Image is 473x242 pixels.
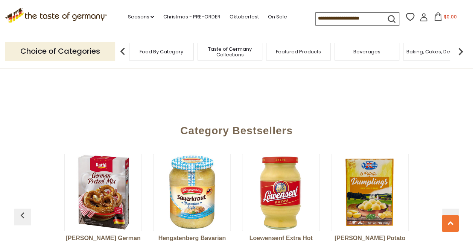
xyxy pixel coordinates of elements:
[406,49,465,54] a: Baking, Cakes, Desserts
[14,113,459,144] div: Category Bestsellers
[268,13,287,21] a: On Sale
[154,154,230,230] img: Hengstenberg Bavarian Wine Sauerkraut - 24 oz.
[17,209,29,221] img: previous arrow
[115,44,130,59] img: previous arrow
[5,42,115,60] p: Choice of Categories
[353,49,380,54] a: Beverages
[140,49,183,54] a: Food By Category
[163,13,220,21] a: Christmas - PRE-ORDER
[276,49,321,54] a: Featured Products
[444,14,456,20] span: $0.00
[453,44,468,59] img: next arrow
[200,46,260,57] a: Taste of Germany Collections
[429,12,461,24] button: $0.00
[229,13,259,21] a: Oktoberfest
[65,154,141,230] img: Kathi German Pretzel Baking Mix Kit, 14.6 oz
[243,154,319,230] img: Loewensenf Extra Hot Mustard 9.3 oz.
[128,13,154,21] a: Seasons
[444,212,456,224] img: previous arrow
[332,154,408,230] img: Dr. Knoll Potato Dumplings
